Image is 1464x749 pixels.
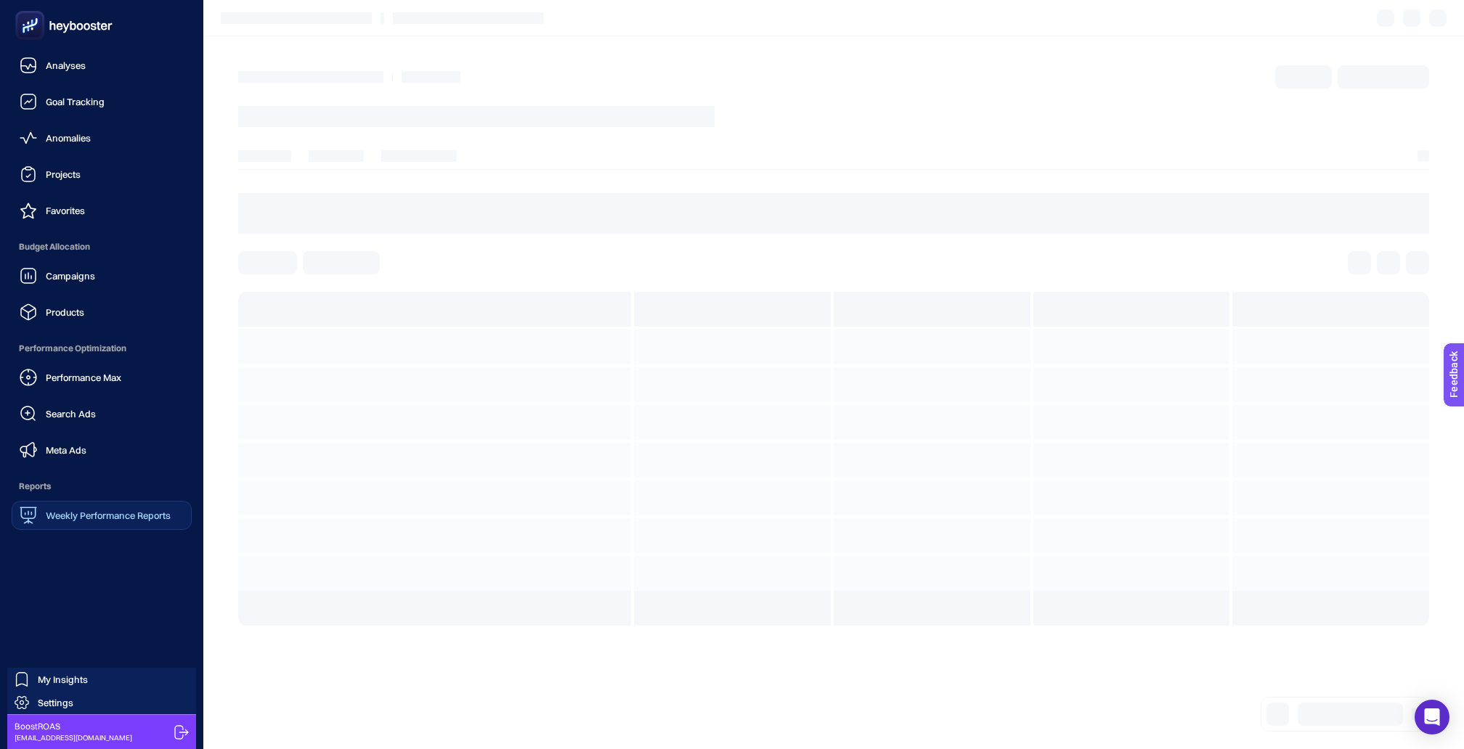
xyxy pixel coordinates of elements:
[46,372,121,383] span: Performance Max
[15,721,132,732] span: BoostROAS
[12,123,192,152] a: Anomalies
[46,444,86,456] span: Meta Ads
[12,261,192,290] a: Campaigns
[12,87,192,116] a: Goal Tracking
[46,509,171,521] span: Weekly Performance Reports
[46,168,81,180] span: Projects
[46,306,84,318] span: Products
[15,732,132,743] span: [EMAIL_ADDRESS][DOMAIN_NAME]
[7,668,196,691] a: My Insights
[46,270,95,282] span: Campaigns
[38,674,88,685] span: My Insights
[46,60,86,71] span: Analyses
[46,132,91,144] span: Anomalies
[12,435,192,464] a: Meta Ads
[12,298,192,327] a: Products
[7,691,196,714] a: Settings
[46,408,96,419] span: Search Ads
[12,232,192,261] span: Budget Allocation
[12,399,192,428] a: Search Ads
[9,4,55,16] span: Feedback
[38,697,73,708] span: Settings
[12,51,192,80] a: Analyses
[12,334,192,363] span: Performance Optimization
[1415,700,1449,734] div: Open Intercom Messenger
[12,472,192,501] span: Reports
[12,363,192,392] a: Performance Max
[46,205,85,216] span: Favorites
[12,196,192,225] a: Favorites
[12,160,192,189] a: Projects
[12,501,192,530] a: Weekly Performance Reports
[46,96,105,107] span: Goal Tracking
